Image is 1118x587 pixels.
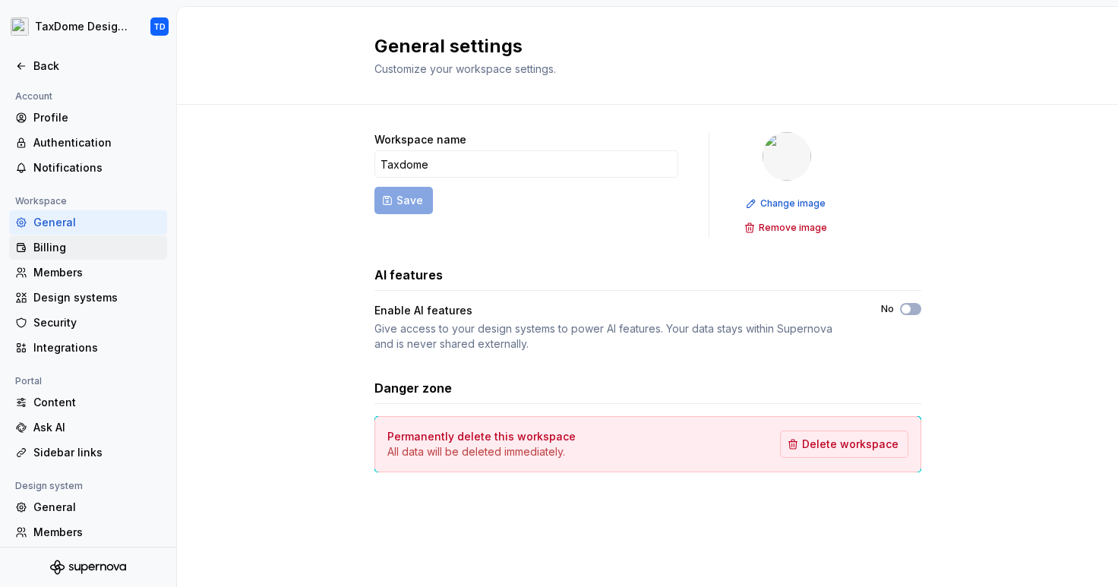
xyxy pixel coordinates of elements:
[9,106,167,130] a: Profile
[9,260,167,285] a: Members
[374,303,854,318] div: Enable AI features
[780,431,908,458] button: Delete workspace
[33,340,161,355] div: Integrations
[9,54,167,78] a: Back
[374,132,466,147] label: Workspace name
[9,336,167,360] a: Integrations
[374,379,452,397] h3: Danger zone
[802,437,899,452] span: Delete workspace
[9,477,89,495] div: Design system
[33,110,161,125] div: Profile
[881,303,894,315] label: No
[33,160,161,175] div: Notifications
[35,19,132,34] div: TaxDome Design System
[9,156,167,180] a: Notifications
[760,197,826,210] span: Change image
[9,131,167,155] a: Authentication
[33,420,161,435] div: Ask AI
[740,217,834,238] button: Remove image
[9,87,58,106] div: Account
[153,21,166,33] div: TD
[374,34,903,58] h2: General settings
[11,17,29,36] img: da704ea1-22e8-46cf-95f8-d9f462a55abe.png
[9,440,167,465] a: Sidebar links
[33,58,161,74] div: Back
[33,525,161,540] div: Members
[759,222,827,234] span: Remove image
[9,390,167,415] a: Content
[33,395,161,410] div: Content
[3,10,173,43] button: TaxDome Design SystemTD
[33,215,161,230] div: General
[9,235,167,260] a: Billing
[9,415,167,440] a: Ask AI
[33,265,161,280] div: Members
[33,240,161,255] div: Billing
[9,192,73,210] div: Workspace
[9,520,167,544] a: Members
[741,193,832,214] button: Change image
[374,266,443,284] h3: AI features
[9,372,48,390] div: Portal
[9,286,167,310] a: Design systems
[33,500,161,515] div: General
[9,311,167,335] a: Security
[763,132,811,181] img: da704ea1-22e8-46cf-95f8-d9f462a55abe.png
[9,495,167,519] a: General
[387,444,576,459] p: All data will be deleted immediately.
[9,210,167,235] a: General
[33,315,161,330] div: Security
[374,62,556,75] span: Customize your workspace settings.
[33,135,161,150] div: Authentication
[50,560,126,575] svg: Supernova Logo
[374,321,854,352] div: Give access to your design systems to power AI features. Your data stays within Supernova and is ...
[33,445,161,460] div: Sidebar links
[9,545,167,570] a: Versions
[387,429,576,444] h4: Permanently delete this workspace
[33,290,161,305] div: Design systems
